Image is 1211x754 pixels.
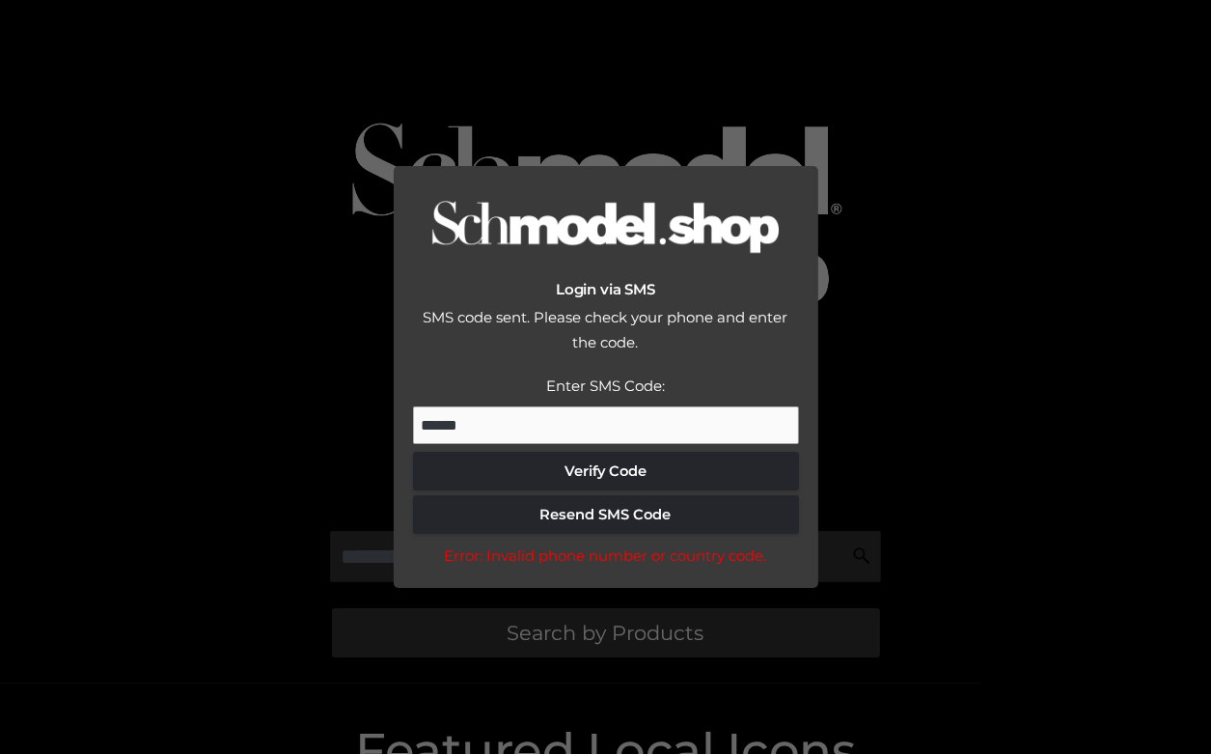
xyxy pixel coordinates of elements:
h2: Login via SMS [413,281,799,298]
div: SMS code sent. Please check your phone and enter the code. [413,305,799,374]
button: Verify Code [413,452,799,490]
button: Resend SMS Code [413,495,799,534]
label: Enter SMS Code: [546,377,665,395]
img: Logo [432,200,780,257]
div: Error: Invalid phone number or country code. [413,544,799,569]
